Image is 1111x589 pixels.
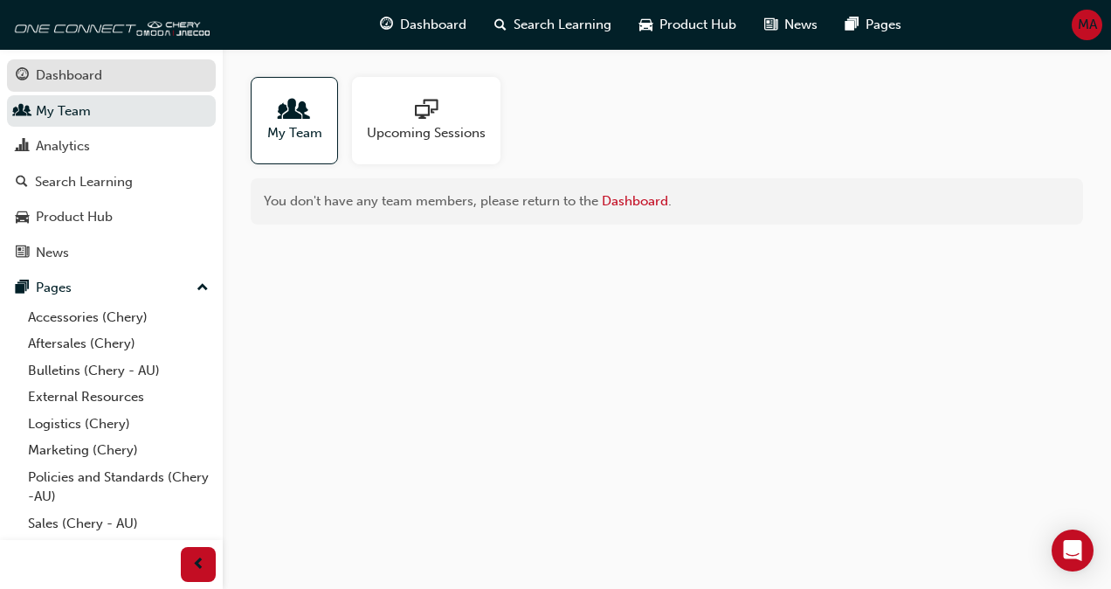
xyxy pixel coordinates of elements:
a: guage-iconDashboard [366,7,480,43]
a: Accessories (Chery) [21,304,216,331]
a: pages-iconPages [832,7,915,43]
span: Pages [866,15,901,35]
div: Search Learning [35,172,133,192]
a: Product Hub [7,201,216,233]
span: search-icon [16,175,28,191]
a: search-iconSearch Learning [480,7,625,43]
div: Dashboard [36,66,102,86]
a: Logistics (Chery) [21,411,216,438]
span: guage-icon [380,14,393,36]
a: news-iconNews [750,7,832,43]
span: pages-icon [16,281,29,296]
span: guage-icon [16,68,29,84]
span: pages-icon [845,14,859,36]
span: search-icon [494,14,507,36]
span: news-icon [16,246,29,261]
span: Upcoming Sessions [367,123,486,143]
span: Product Hub [659,15,736,35]
a: Search Learning [7,166,216,198]
a: Policies and Standards (Chery -AU) [21,464,216,510]
span: people-icon [16,104,29,120]
span: Search Learning [514,15,611,35]
div: Analytics [36,136,90,156]
img: oneconnect [9,7,210,42]
a: External Resources [21,384,216,411]
span: car-icon [639,14,652,36]
a: Dashboard [602,193,668,209]
a: Sales (Chery - AU) [21,510,216,537]
a: Marketing (Chery) [21,437,216,464]
div: Product Hub [36,207,113,227]
a: Bulletins (Chery - AU) [21,357,216,385]
div: Open Intercom Messenger [1052,530,1094,572]
button: Pages [7,272,216,304]
span: sessionType_ONLINE_URL-icon [415,99,438,123]
span: news-icon [764,14,777,36]
span: prev-icon [192,554,205,576]
span: News [784,15,818,35]
button: DashboardMy TeamAnalyticsSearch LearningProduct HubNews [7,56,216,272]
a: car-iconProduct Hub [625,7,750,43]
div: Pages [36,278,72,298]
button: MA [1072,10,1102,40]
a: My Team [251,77,352,164]
span: Dashboard [400,15,466,35]
span: My Team [267,123,322,143]
div: You don't have any team members, please return to the . [251,178,1083,225]
a: News [7,237,216,269]
a: Technical Hub Workshop information [21,537,216,583]
span: MA [1078,15,1097,35]
span: up-icon [197,277,209,300]
a: Upcoming Sessions [352,77,514,164]
span: people-icon [283,99,306,123]
a: Analytics [7,130,216,163]
a: Dashboard [7,59,216,92]
span: chart-icon [16,139,29,155]
a: Aftersales (Chery) [21,330,216,357]
a: My Team [7,95,216,128]
div: News [36,243,69,263]
span: car-icon [16,210,29,225]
